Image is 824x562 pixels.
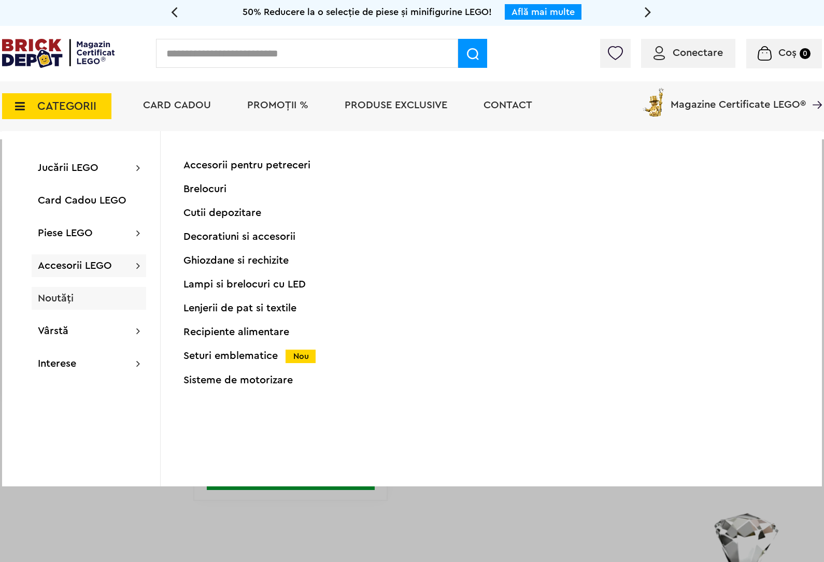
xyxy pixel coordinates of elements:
[653,48,723,58] a: Conectare
[800,48,811,59] small: 0
[806,86,822,96] a: Magazine Certificate LEGO®
[37,100,96,112] span: CATEGORII
[143,100,211,110] a: Card Cadou
[247,100,308,110] a: PROMOȚII %
[512,7,575,17] a: Află mai multe
[671,86,806,110] span: Magazine Certificate LEGO®
[243,7,492,17] span: 50% Reducere la o selecție de piese și minifigurine LEGO!
[778,48,797,58] span: Coș
[345,100,447,110] a: Produse exclusive
[673,48,723,58] span: Conectare
[484,100,532,110] a: Contact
